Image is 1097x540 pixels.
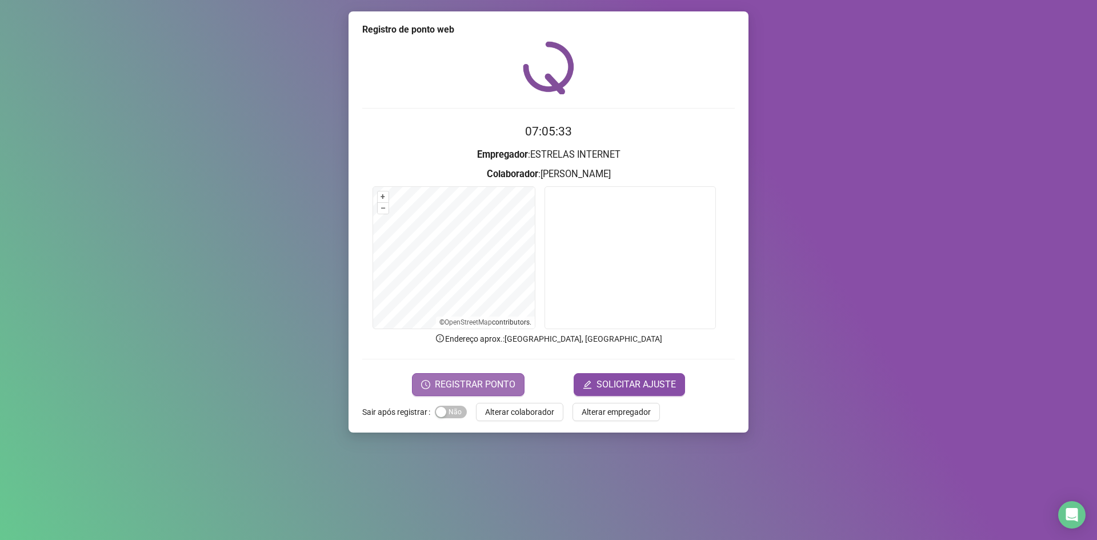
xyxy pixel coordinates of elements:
[439,318,531,326] li: © contributors.
[412,373,525,396] button: REGISTRAR PONTO
[596,378,676,391] span: SOLICITAR AJUSTE
[362,403,435,421] label: Sair após registrar
[445,318,492,326] a: OpenStreetMap
[378,191,389,202] button: +
[487,169,538,179] strong: Colaborador
[378,203,389,214] button: –
[523,41,574,94] img: QRPoint
[1058,501,1086,529] div: Open Intercom Messenger
[582,406,651,418] span: Alterar empregador
[435,333,445,343] span: info-circle
[362,167,735,182] h3: : [PERSON_NAME]
[572,403,660,421] button: Alterar empregador
[362,147,735,162] h3: : ESTRELAS INTERNET
[421,380,430,389] span: clock-circle
[362,333,735,345] p: Endereço aprox. : [GEOGRAPHIC_DATA], [GEOGRAPHIC_DATA]
[477,149,528,160] strong: Empregador
[476,403,563,421] button: Alterar colaborador
[435,378,515,391] span: REGISTRAR PONTO
[574,373,685,396] button: editSOLICITAR AJUSTE
[485,406,554,418] span: Alterar colaborador
[362,23,735,37] div: Registro de ponto web
[583,380,592,389] span: edit
[525,125,572,138] time: 07:05:33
